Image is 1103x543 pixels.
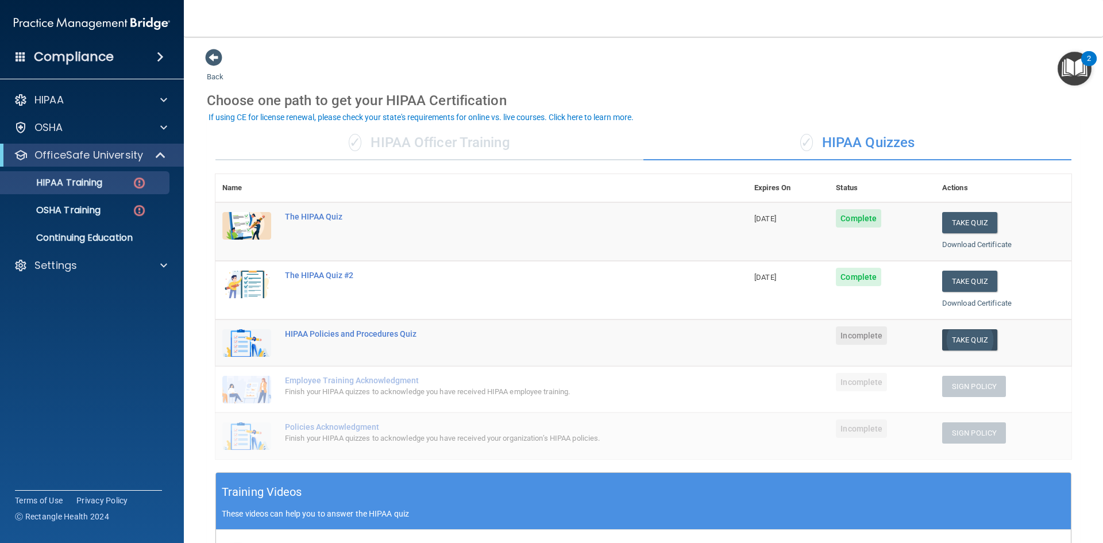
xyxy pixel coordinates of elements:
span: Incomplete [836,419,887,438]
div: Finish your HIPAA quizzes to acknowledge you have received HIPAA employee training. [285,385,690,399]
p: OfficeSafe University [34,148,143,162]
th: Expires On [747,174,829,202]
a: HIPAA [14,93,167,107]
button: Open Resource Center, 2 new notifications [1058,52,1092,86]
h5: Training Videos [222,482,302,502]
div: 2 [1087,59,1091,74]
button: Take Quiz [942,271,997,292]
div: HIPAA Policies and Procedures Quiz [285,329,690,338]
button: Take Quiz [942,329,997,351]
button: Take Quiz [942,212,997,233]
span: Ⓒ Rectangle Health 2024 [15,511,109,522]
div: HIPAA Quizzes [643,126,1071,160]
a: Back [207,59,223,81]
div: The HIPAA Quiz [285,212,690,221]
div: Choose one path to get your HIPAA Certification [207,84,1080,117]
button: Sign Policy [942,422,1006,444]
img: danger-circle.6113f641.png [132,203,146,218]
p: These videos can help you to answer the HIPAA quiz [222,509,1065,518]
img: PMB logo [14,12,170,35]
p: HIPAA [34,93,64,107]
a: OfficeSafe University [14,148,167,162]
button: Sign Policy [942,376,1006,397]
div: Employee Training Acknowledgment [285,376,690,385]
div: If using CE for license renewal, please check your state's requirements for online vs. live cours... [209,113,634,121]
span: Incomplete [836,373,887,391]
span: Complete [836,209,881,228]
span: [DATE] [754,273,776,282]
a: OSHA [14,121,167,134]
a: Settings [14,259,167,272]
img: danger-circle.6113f641.png [132,176,146,190]
a: Privacy Policy [76,495,128,506]
span: ✓ [349,134,361,151]
span: [DATE] [754,214,776,223]
p: Settings [34,259,77,272]
a: Terms of Use [15,495,63,506]
th: Name [215,174,278,202]
h4: Compliance [34,49,114,65]
p: OSHA [34,121,63,134]
p: Continuing Education [7,232,164,244]
button: If using CE for license renewal, please check your state's requirements for online vs. live cours... [207,111,635,123]
a: Download Certificate [942,240,1012,249]
th: Status [829,174,935,202]
a: Download Certificate [942,299,1012,307]
span: Incomplete [836,326,887,345]
p: HIPAA Training [7,177,102,188]
th: Actions [935,174,1071,202]
div: HIPAA Officer Training [215,126,643,160]
span: Complete [836,268,881,286]
p: OSHA Training [7,205,101,216]
div: Policies Acknowledgment [285,422,690,432]
span: ✓ [800,134,813,151]
div: The HIPAA Quiz #2 [285,271,690,280]
div: Finish your HIPAA quizzes to acknowledge you have received your organization’s HIPAA policies. [285,432,690,445]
